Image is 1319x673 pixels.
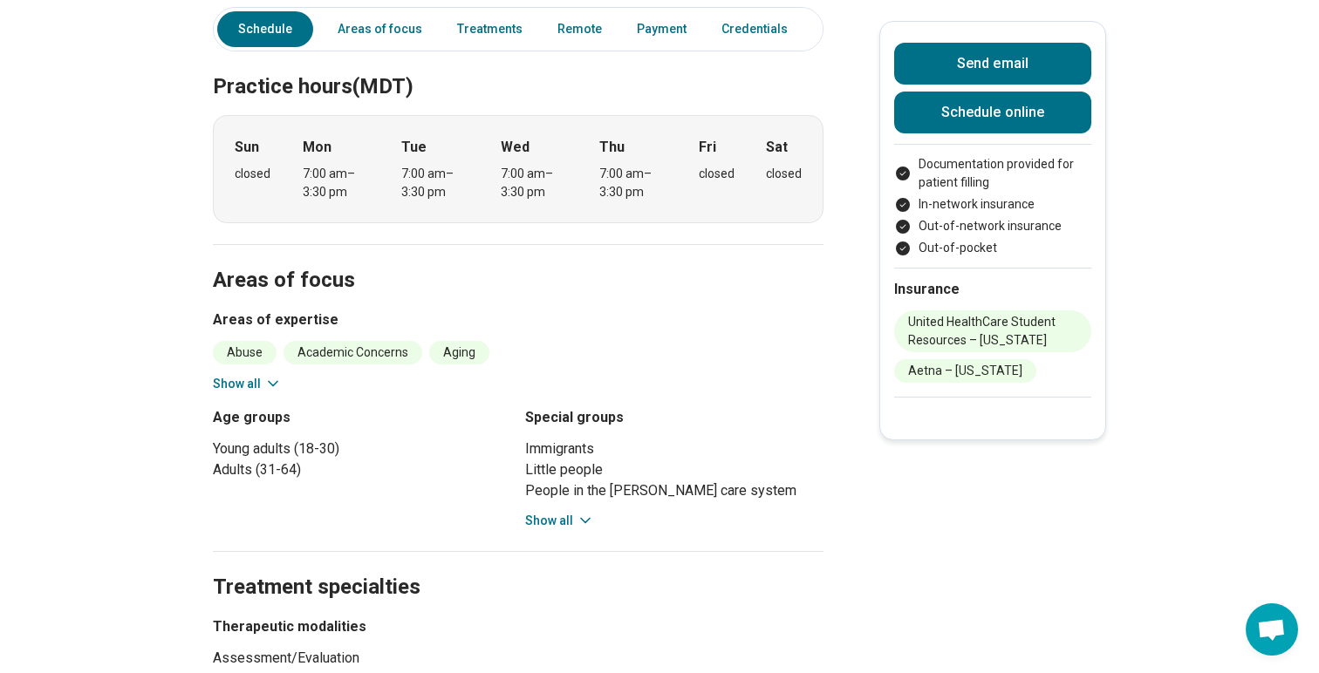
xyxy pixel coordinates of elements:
strong: Fri [699,137,716,158]
li: Academic Concerns [284,341,422,364]
div: 7:00 am – 3:30 pm [303,165,370,201]
h2: Areas of focus [213,224,824,296]
div: 7:00 am – 3:30 pm [599,165,666,201]
div: closed [766,165,802,183]
li: Out-of-pocket [894,239,1091,257]
li: Assessment/Evaluation [213,648,457,669]
button: Show all [213,375,282,393]
strong: Sat [766,137,788,158]
li: Aetna – [US_STATE] [894,359,1036,383]
h2: Practice hours (MDT) [213,31,824,102]
div: 7:00 am – 3:30 pm [501,165,568,201]
li: Aging [429,341,489,364]
li: Immigrants [525,438,824,459]
li: In-network insurance [894,195,1091,214]
h3: Special groups [525,407,824,428]
li: Documentation provided for patient filling [894,155,1091,192]
button: Show all [525,512,594,530]
li: Adults (31-64) [213,459,511,480]
li: Abuse [213,341,277,364]
div: When does the program meet? [213,115,824,223]
li: Out-of-network insurance [894,217,1091,235]
div: 7:00 am – 3:30 pm [401,165,468,201]
h2: Treatment specialties [213,531,824,602]
h3: Areas of expertise [213,309,824,330]
a: Payment [626,11,697,47]
li: People in the [PERSON_NAME] care system [525,480,824,501]
a: Treatments [447,11,533,47]
a: Schedule online [894,92,1091,133]
li: Little people [525,459,824,480]
h3: Age groups [213,407,511,428]
strong: Thu [599,137,625,158]
h2: Insurance [894,279,1091,300]
a: Other [812,11,875,47]
div: Open chat [1246,603,1298,656]
a: Credentials [711,11,798,47]
strong: Mon [303,137,331,158]
li: Young adults (18-30) [213,438,511,459]
div: closed [235,165,270,183]
ul: Payment options [894,155,1091,257]
a: Remote [547,11,612,47]
li: United HealthCare Student Resources – [US_STATE] [894,310,1091,352]
div: closed [699,165,735,183]
h3: Therapeutic modalities [213,616,457,637]
strong: Tue [401,137,427,158]
strong: Sun [235,137,259,158]
a: Schedule [217,11,313,47]
button: Send email [894,43,1091,85]
strong: Wed [501,137,530,158]
a: Areas of focus [327,11,433,47]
